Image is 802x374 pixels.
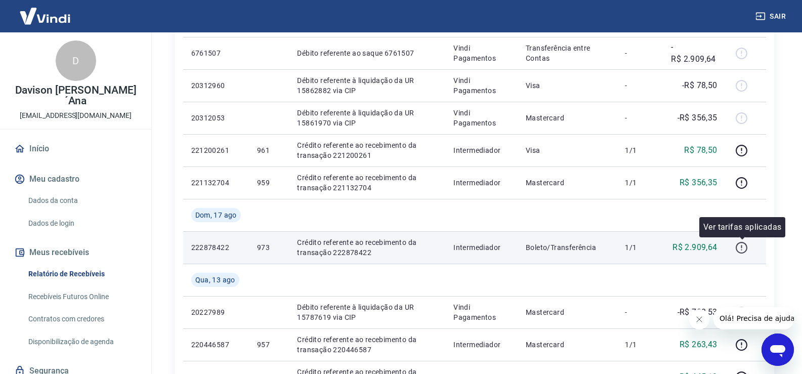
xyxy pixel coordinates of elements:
div: D [56,40,96,81]
p: Débito referente ao saque 6761507 [297,48,437,58]
p: Crédito referente ao recebimento da transação 221200261 [297,140,437,160]
p: - [625,48,655,58]
p: 222878422 [191,242,241,253]
p: Mastercard [526,113,609,123]
iframe: Botão para abrir a janela de mensagens [762,334,794,366]
p: Intermediador [453,242,510,253]
p: Mastercard [526,340,609,350]
p: 20227989 [191,307,241,317]
p: Mastercard [526,178,609,188]
p: R$ 263,43 [680,339,717,351]
p: Vindi Pagamentos [453,302,510,322]
p: -R$ 78,50 [682,79,717,92]
p: Vindi Pagamentos [453,75,510,96]
a: Dados de login [24,213,139,234]
a: Contratos com credores [24,309,139,329]
p: 221200261 [191,145,241,155]
p: Débito referente à liquidação da UR 15861970 via CIP [297,108,437,128]
p: 959 [257,178,281,188]
p: -R$ 2.909,64 [671,41,717,65]
p: 20312960 [191,80,241,91]
p: 1/1 [625,340,655,350]
a: Disponibilização de agenda [24,331,139,352]
p: Intermediador [453,340,510,350]
a: Início [12,138,139,160]
p: R$ 356,35 [680,177,717,189]
p: Débito referente à liquidação da UR 15787619 via CIP [297,302,437,322]
p: 1/1 [625,178,655,188]
a: Recebíveis Futuros Online [24,286,139,307]
span: Dom, 17 ago [195,210,237,220]
p: Vindi Pagamentos [453,108,510,128]
p: - [625,307,655,317]
p: 957 [257,340,281,350]
p: Visa [526,145,609,155]
p: 1/1 [625,242,655,253]
p: 973 [257,242,281,253]
p: R$ 78,50 [684,144,717,156]
iframe: Mensagem da empresa [713,307,794,329]
p: - [625,80,655,91]
p: Intermediador [453,145,510,155]
p: [EMAIL_ADDRESS][DOMAIN_NAME] [20,110,132,121]
span: Olá! Precisa de ajuda? [6,7,85,15]
p: Davison [PERSON_NAME]´Ana [8,85,143,106]
p: -R$ 708,53 [678,306,717,318]
p: - [625,113,655,123]
button: Meus recebíveis [12,241,139,264]
p: Crédito referente ao recebimento da transação 221132704 [297,173,437,193]
a: Dados da conta [24,190,139,211]
a: Relatório de Recebíveis [24,264,139,284]
p: 220446587 [191,340,241,350]
p: Boleto/Transferência [526,242,609,253]
p: 961 [257,145,281,155]
p: Vindi Pagamentos [453,43,510,63]
p: Crédito referente ao recebimento da transação 220446587 [297,335,437,355]
button: Sair [753,7,790,26]
img: Vindi [12,1,78,31]
p: 1/1 [625,145,655,155]
iframe: Fechar mensagem [689,309,709,329]
p: Ver tarifas aplicadas [703,221,781,233]
p: 6761507 [191,48,241,58]
p: Crédito referente ao recebimento da transação 222878422 [297,237,437,258]
p: Débito referente à liquidação da UR 15862882 via CIP [297,75,437,96]
p: R$ 2.909,64 [672,241,717,254]
p: Mastercard [526,307,609,317]
p: Transferência entre Contas [526,43,609,63]
span: Qua, 13 ago [195,275,235,285]
button: Meu cadastro [12,168,139,190]
p: Visa [526,80,609,91]
p: 221132704 [191,178,241,188]
p: 20312053 [191,113,241,123]
p: Intermediador [453,178,510,188]
p: -R$ 356,35 [678,112,717,124]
